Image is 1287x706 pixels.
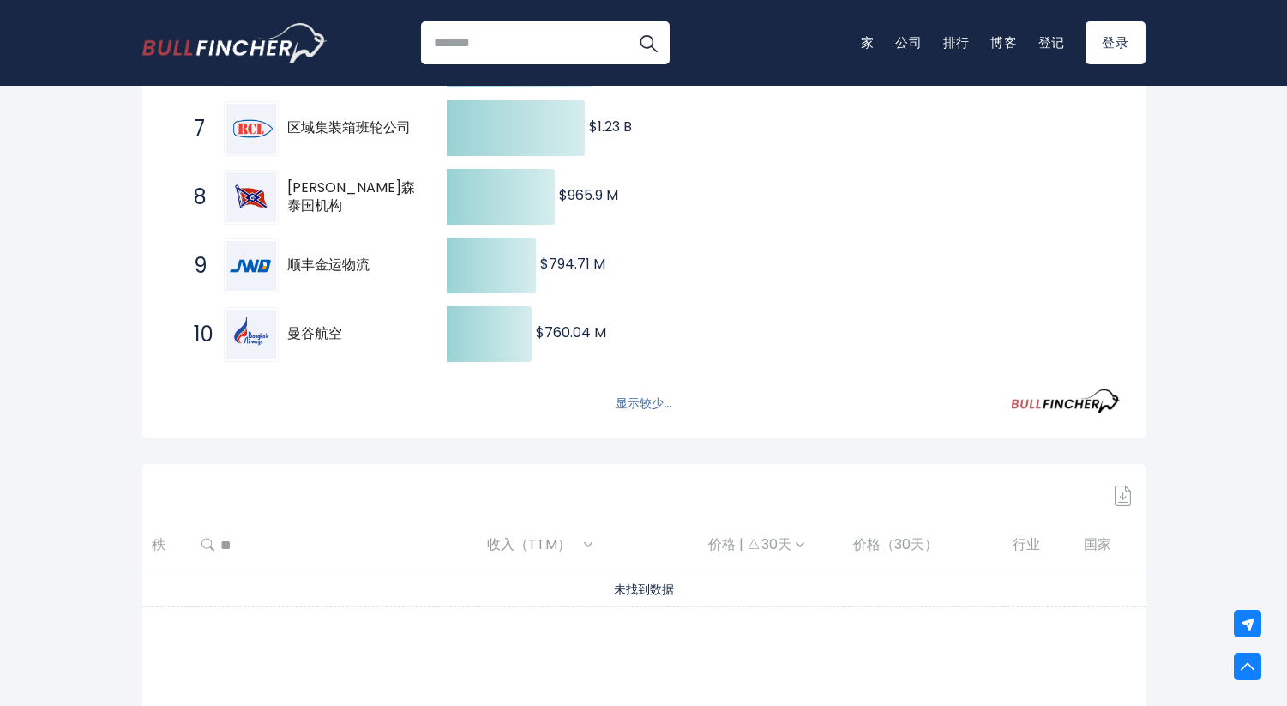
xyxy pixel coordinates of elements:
img: 曼谷航空 [226,310,276,359]
img: 顺丰金运物流 [226,241,276,291]
font: 未找到数据 [614,581,674,598]
a: 公司 [895,33,923,51]
font: 8 [194,183,207,211]
img: 托雷森泰国机构 [226,172,276,222]
a: 家 [861,33,875,51]
a: 前往主页 [142,23,327,63]
font: 10 [194,320,213,348]
font: 价格（30天） [853,534,938,554]
font: 秩 [152,534,165,554]
font: 登录 [1102,33,1129,51]
img: Bullfincher 徽标 [142,23,328,63]
font: 行业 [1013,534,1040,554]
font: 国家 [1084,534,1111,554]
font: 显示较少... [616,394,671,411]
a: 登录 [1086,21,1146,64]
img: 区域集装箱班轮公司 [226,104,276,154]
button: 搜索 [627,21,670,64]
font: 30天 [761,534,791,554]
font: [PERSON_NAME]森泰国机构 [287,178,415,215]
text: $1.23 B [589,117,632,136]
button: 显示较少... [605,389,682,418]
font: 曼谷航空 [287,323,342,343]
text: $965.9 M [559,185,618,205]
text: $760.04 M [536,323,606,342]
font: 顺丰金运物流 [287,255,370,275]
font: 区域集装箱班轮公司 [287,118,411,137]
font: 收入（TTM） [487,534,571,554]
a: 博客 [990,33,1018,51]
text: $794.71 M [540,254,605,274]
a: 排行 [943,33,971,51]
font: 9 [194,251,207,280]
font: 价格 | [708,534,743,554]
font: 7 [194,114,205,142]
a: 登记 [1038,33,1066,51]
